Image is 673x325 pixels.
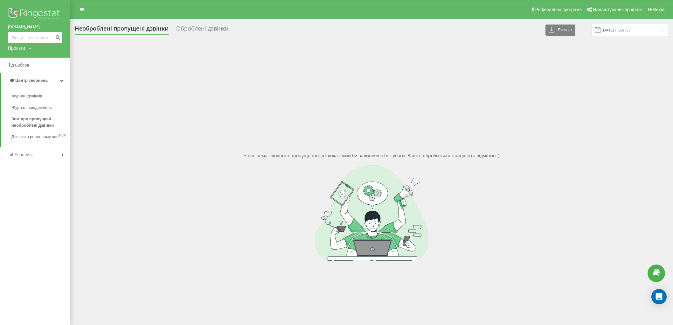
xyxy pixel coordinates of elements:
span: Звіт про пропущені необроблені дзвінки [11,116,67,129]
div: Необроблені пропущені дзвінки [75,25,169,35]
button: Експорт [545,25,575,36]
input: Пошук за номером [8,32,62,43]
div: Проекти [8,45,25,51]
span: Дашборд [11,63,29,67]
span: Реферальна програма [535,7,582,12]
span: Аналiтика [15,152,34,157]
span: Журнал повідомлень [11,104,52,111]
a: Дзвінки в реальному часіNEW [11,131,70,143]
span: Вихід [653,7,664,12]
div: Оброблені дзвінки [176,25,228,35]
a: Центр звернень [1,73,70,88]
div: Open Intercom Messenger [651,289,667,304]
span: Центр звернень [15,78,48,83]
a: Звіт про пропущені необроблені дзвінки [11,113,70,131]
a: Журнал повідомлень [11,102,70,113]
span: Журнал дзвінків [11,93,42,99]
a: [DOMAIN_NAME] [8,24,62,30]
span: Дзвінки в реальному часі [11,134,59,140]
span: Налаштування профілю [593,7,642,12]
img: Ringostat logo [8,6,62,22]
a: Журнал дзвінків [11,90,70,102]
